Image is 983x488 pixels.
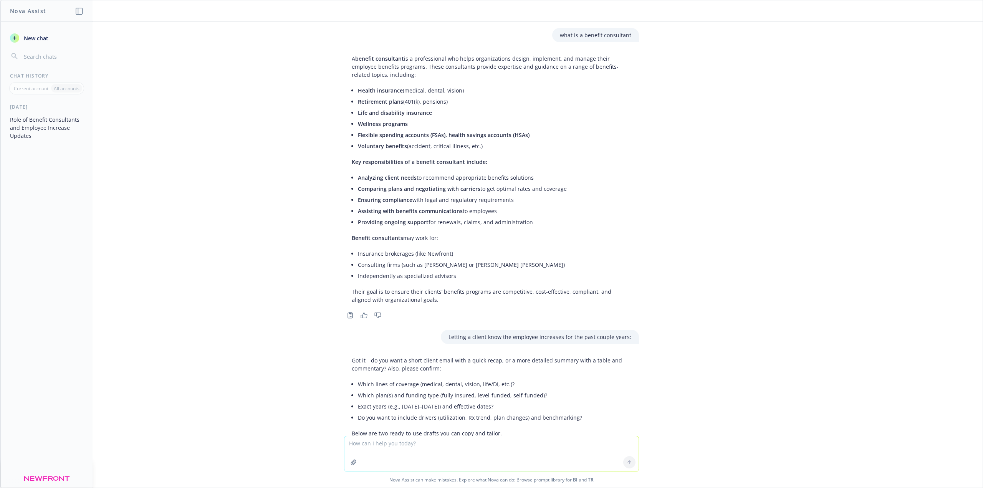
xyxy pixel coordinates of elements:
[358,207,463,215] span: Assisting with benefits communications
[358,120,408,127] span: Wellness programs
[358,401,631,412] li: Exact years (e.g., [DATE]–[DATE]) and effective dates?
[14,85,48,92] p: Current account
[355,55,404,62] span: benefit consultant
[358,109,432,116] span: Life and disability insurance
[560,31,631,39] p: what is a benefit consultant
[358,172,631,183] li: to recommend appropriate benefits solutions
[358,379,631,390] li: Which lines of coverage (medical, dental, vision, life/DI, etc.)?
[448,333,631,341] p: Letting a client know the employee increases for the past couple years:
[358,218,429,226] span: Providing ongoing support
[358,183,631,194] li: to get optimal rates and coverage
[573,476,578,483] a: BI
[358,270,631,281] li: Independently as specialized advisors
[352,158,487,165] span: Key responsibilities of a benefit consultant include:
[358,205,631,217] li: to employees
[358,185,480,192] span: Comparing plans and negotiating with carriers
[358,217,631,228] li: for renewals, claims, and administration
[358,85,631,96] li: (medical, dental, vision)
[358,259,631,270] li: Consulting firms (such as [PERSON_NAME] or [PERSON_NAME] [PERSON_NAME])
[347,312,354,319] svg: Copy to clipboard
[372,310,384,321] button: Thumbs down
[352,234,631,242] p: may work for:
[7,113,86,142] button: Role of Benefit Consultants and Employee Increase Updates
[358,248,631,259] li: Insurance brokerages (like Newfront)
[358,174,417,181] span: Analyzing client needs
[588,476,594,483] a: TR
[352,234,403,242] span: Benefit consultants
[54,85,79,92] p: All accounts
[7,31,86,45] button: New chat
[358,131,530,139] span: Flexible spending accounts (FSAs), health savings accounts (HSAs)
[22,51,83,62] input: Search chats
[358,96,631,107] li: (401(k), pensions)
[1,73,93,79] div: Chat History
[358,142,407,150] span: Voluntary benefits
[22,34,48,42] span: New chat
[358,390,631,401] li: Which plan(s) and funding type (fully insured, level-funded, self-funded)?
[358,194,631,205] li: with legal and regulatory requirements
[1,104,93,110] div: [DATE]
[352,288,631,304] p: Their goal is to ensure their clients’ benefits programs are competitive, cost-effective, complia...
[352,429,631,437] p: Below are two ready-to-use drafts you can copy and tailor.
[3,472,980,488] span: Nova Assist can make mistakes. Explore what Nova can do: Browse prompt library for and
[10,7,46,15] h1: Nova Assist
[352,55,631,79] p: A is a professional who helps organizations design, implement, and manage their employee benefits...
[358,98,403,105] span: Retirement plans
[358,412,631,423] li: Do you want to include drivers (utilization, Rx trend, plan changes) and benchmarking?
[358,141,631,152] li: (accident, critical illness, etc.)
[358,196,412,203] span: Ensuring compliance
[352,356,631,372] p: Got it—do you want a short client email with a quick recap, or a more detailed summary with a tab...
[358,87,403,94] span: Health insurance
